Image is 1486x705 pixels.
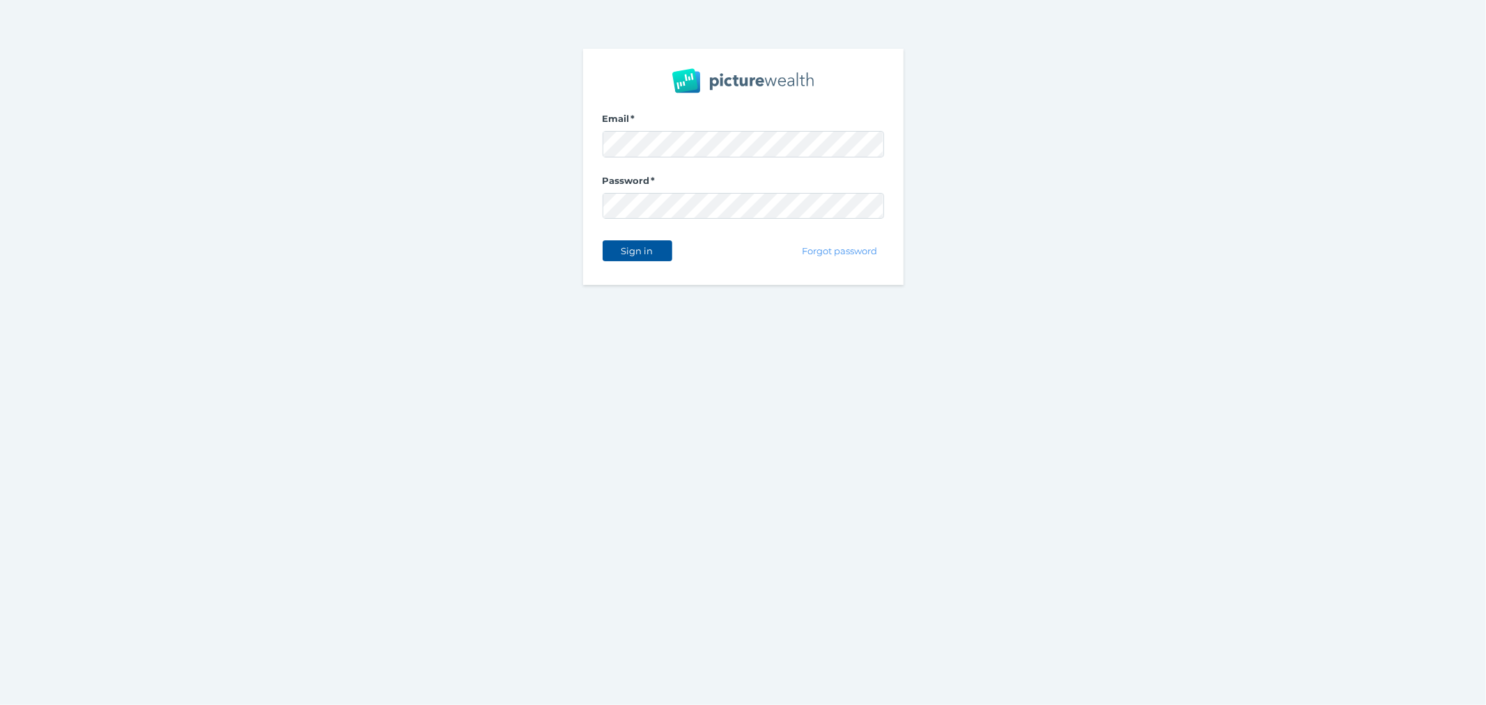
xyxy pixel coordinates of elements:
[603,240,672,261] button: Sign in
[796,245,883,256] span: Forgot password
[795,240,883,261] button: Forgot password
[615,245,659,256] span: Sign in
[603,175,884,193] label: Password
[672,68,814,93] img: PW
[603,113,884,131] label: Email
